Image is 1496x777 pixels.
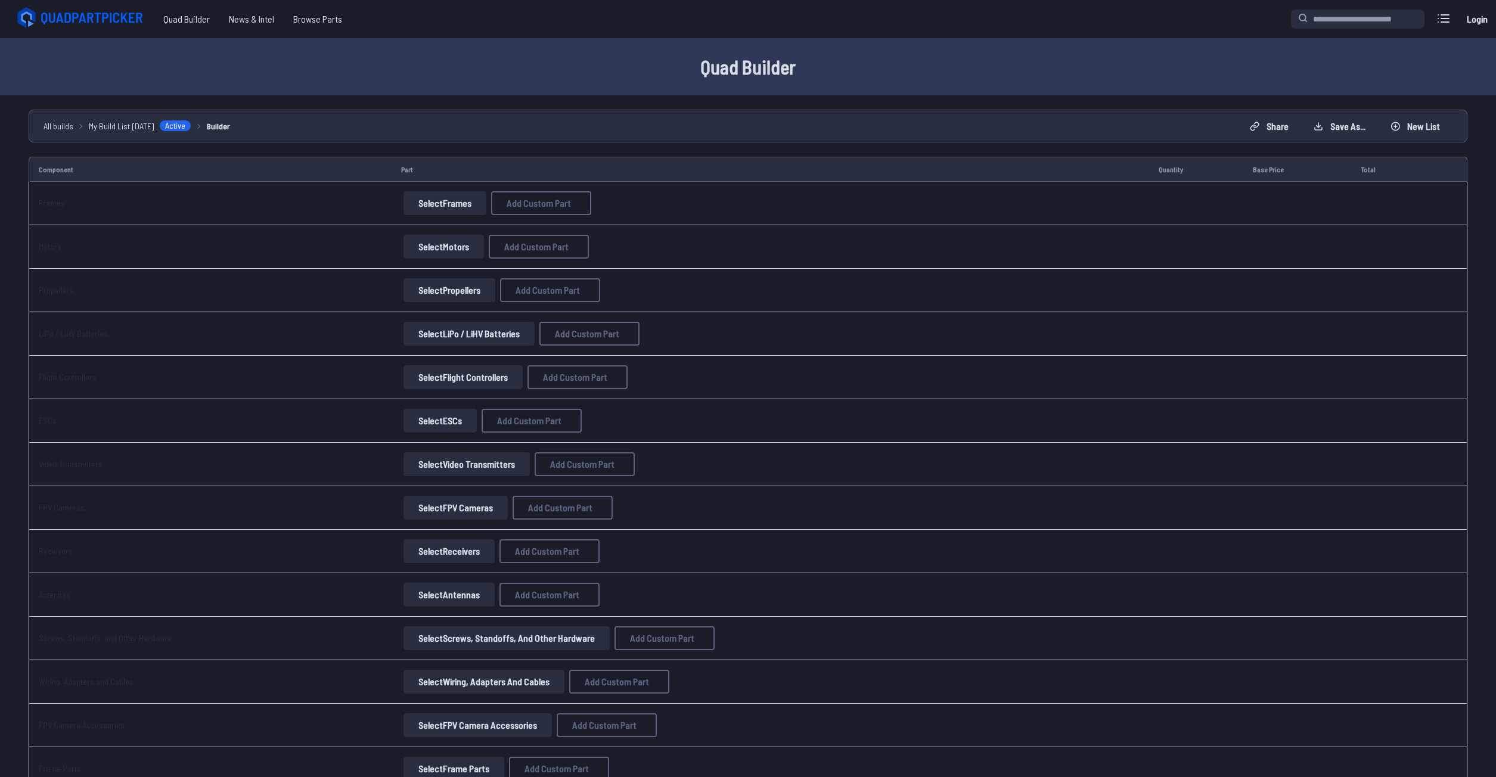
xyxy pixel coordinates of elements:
[401,713,554,737] a: SelectFPV Camera Accessories
[515,590,579,599] span: Add Custom Part
[524,764,589,773] span: Add Custom Part
[404,191,486,215] button: SelectFrames
[543,372,607,382] span: Add Custom Part
[401,365,525,389] a: SelectFlight Controllers
[527,365,628,389] button: Add Custom Part
[401,409,479,433] a: SelectESCs
[572,720,637,730] span: Add Custom Part
[404,583,495,607] button: SelectAntennas
[1149,157,1243,182] td: Quantity
[367,52,1129,81] h1: Quad Builder
[482,409,582,433] button: Add Custom Part
[39,502,85,512] a: FPV Cameras
[539,322,640,346] button: Add Custom Part
[507,198,571,208] span: Add Custom Part
[513,496,613,520] button: Add Custom Part
[497,416,561,425] span: Add Custom Part
[500,278,600,302] button: Add Custom Part
[404,670,564,694] button: SelectWiring, Adapters and Cables
[39,763,81,773] a: Frame Parts
[39,285,74,295] a: Propellers
[219,7,284,31] a: News & Intel
[401,583,497,607] a: SelectAntennas
[504,242,569,251] span: Add Custom Part
[401,670,567,694] a: SelectWiring, Adapters and Cables
[39,198,65,208] a: Frames
[1243,157,1352,182] td: Base Price
[404,496,508,520] button: SelectFPV Cameras
[39,328,108,338] a: LiPo / LiHV Batteries
[555,329,619,338] span: Add Custom Part
[39,372,97,382] a: Flight Controllers
[401,278,498,302] a: SelectPropellers
[44,120,73,132] a: All builds
[404,713,552,737] button: SelectFPV Camera Accessories
[39,589,70,599] a: Antennas
[39,241,61,251] a: Motors
[569,670,669,694] button: Add Custom Part
[528,503,592,512] span: Add Custom Part
[404,539,495,563] button: SelectReceivers
[585,677,649,686] span: Add Custom Part
[515,546,579,556] span: Add Custom Part
[557,713,657,737] button: Add Custom Part
[404,452,530,476] button: SelectVideo Transmitters
[207,120,230,132] a: Builder
[159,120,191,132] span: Active
[401,496,510,520] a: SelectFPV Cameras
[404,626,610,650] button: SelectScrews, Standoffs, and Other Hardware
[39,415,57,425] a: ESCs
[154,7,219,31] a: Quad Builder
[499,539,600,563] button: Add Custom Part
[401,452,532,476] a: SelectVideo Transmitters
[491,191,591,215] button: Add Custom Part
[39,546,73,556] a: Receivers
[630,633,694,643] span: Add Custom Part
[89,120,191,132] a: My Build List [DATE]Active
[401,322,537,346] a: SelectLiPo / LiHV Batteries
[550,459,614,469] span: Add Custom Part
[489,235,589,259] button: Add Custom Part
[29,157,392,182] td: Component
[516,285,580,295] span: Add Custom Part
[499,583,600,607] button: Add Custom Part
[39,459,103,469] a: Video Transmitters
[614,626,715,650] button: Add Custom Part
[401,235,486,259] a: SelectMotors
[404,278,495,302] button: SelectPropellers
[39,633,172,643] a: Screws, Standoffs, and Other Hardware
[1240,117,1299,136] button: Share
[89,120,154,132] span: My Build List [DATE]
[404,235,484,259] button: SelectMotors
[404,365,523,389] button: SelectFlight Controllers
[284,7,352,31] a: Browse Parts
[401,191,489,215] a: SelectFrames
[404,322,535,346] button: SelectLiPo / LiHV Batteries
[401,626,612,650] a: SelectScrews, Standoffs, and Other Hardware
[1303,117,1376,136] button: Save as...
[1351,157,1424,182] td: Total
[404,409,477,433] button: SelectESCs
[1380,117,1450,136] button: New List
[39,676,134,686] a: Wiring, Adapters and Cables
[392,157,1149,182] td: Part
[401,539,497,563] a: SelectReceivers
[535,452,635,476] button: Add Custom Part
[39,720,125,730] a: FPV Camera Accessories
[1463,7,1491,31] a: Login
